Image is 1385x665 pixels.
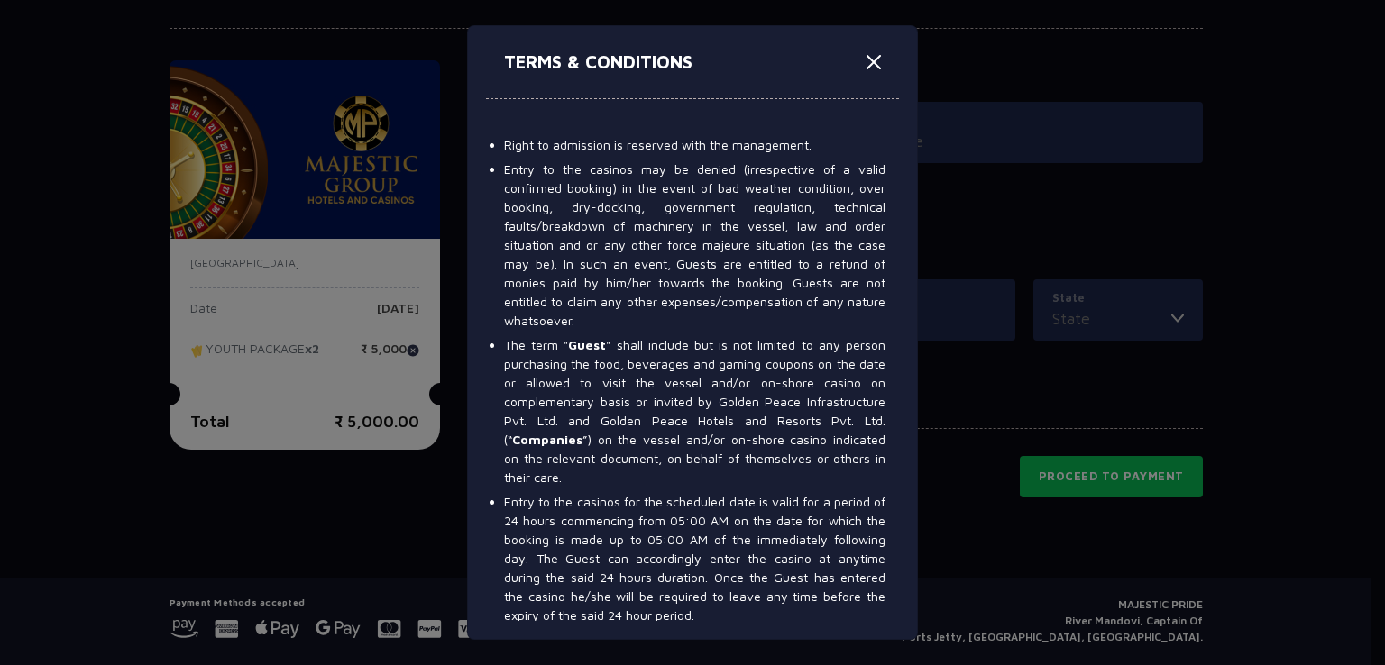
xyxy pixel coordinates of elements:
[568,337,606,352] b: Guest
[504,335,885,487] li: The term " " shall include but is not limited to any person purchasing the food, beverages and ga...
[504,135,885,154] li: Right to admission is reserved with the management.
[859,48,888,77] button: Close
[504,51,692,72] b: TERMS & CONDITIONS
[512,432,582,447] b: Companies
[504,159,885,330] li: Entry to the casinos may be denied (irrespective of a valid confirmed booking) in the event of ba...
[504,492,885,624] li: Entry to the casinos for the scheduled date is valid for a period of 24 hours commencing from 05:...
